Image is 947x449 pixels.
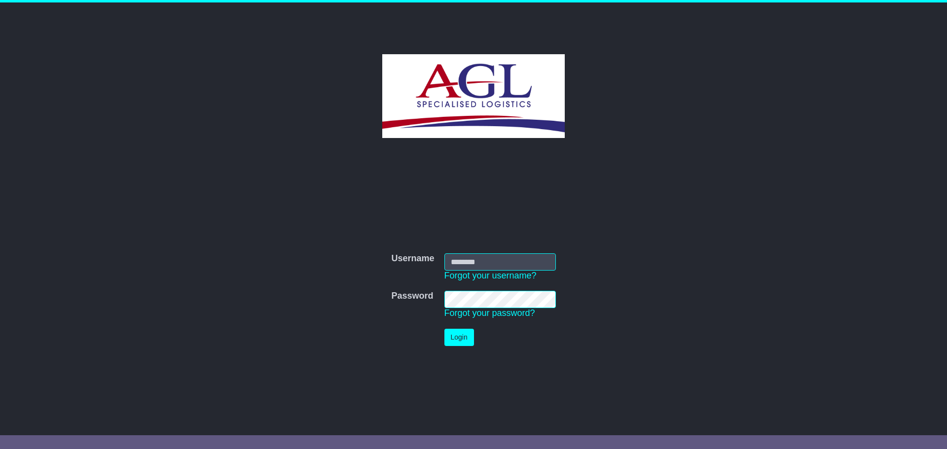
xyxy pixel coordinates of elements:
[444,271,537,280] a: Forgot your username?
[391,291,433,302] label: Password
[382,54,564,138] img: AGL SPECIALISED LOGISTICS
[444,329,474,346] button: Login
[391,253,434,264] label: Username
[444,308,535,318] a: Forgot your password?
